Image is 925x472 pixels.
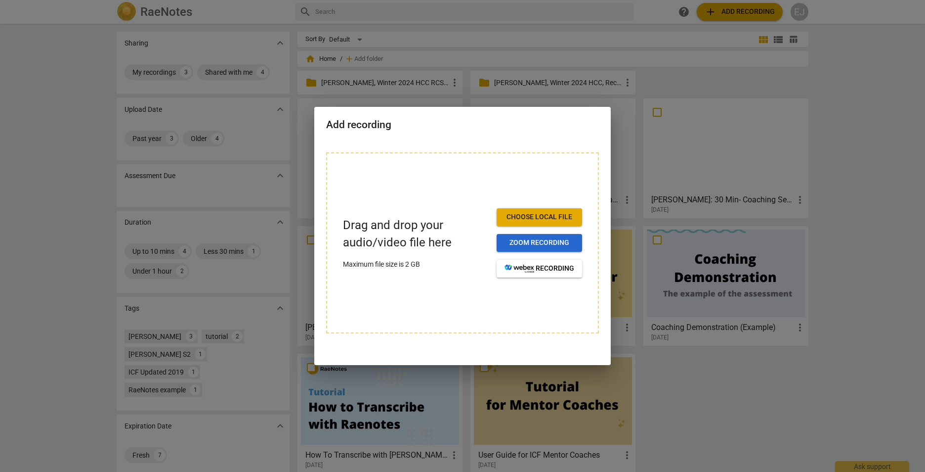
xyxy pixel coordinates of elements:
span: recording [505,264,574,274]
p: Drag and drop your audio/video file here [343,217,489,251]
span: Choose local file [505,212,574,222]
button: Choose local file [497,208,582,226]
p: Maximum file size is 2 GB [343,259,489,270]
button: recording [497,260,582,278]
button: Zoom recording [497,234,582,252]
h2: Add recording [326,119,599,131]
span: Zoom recording [505,238,574,248]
